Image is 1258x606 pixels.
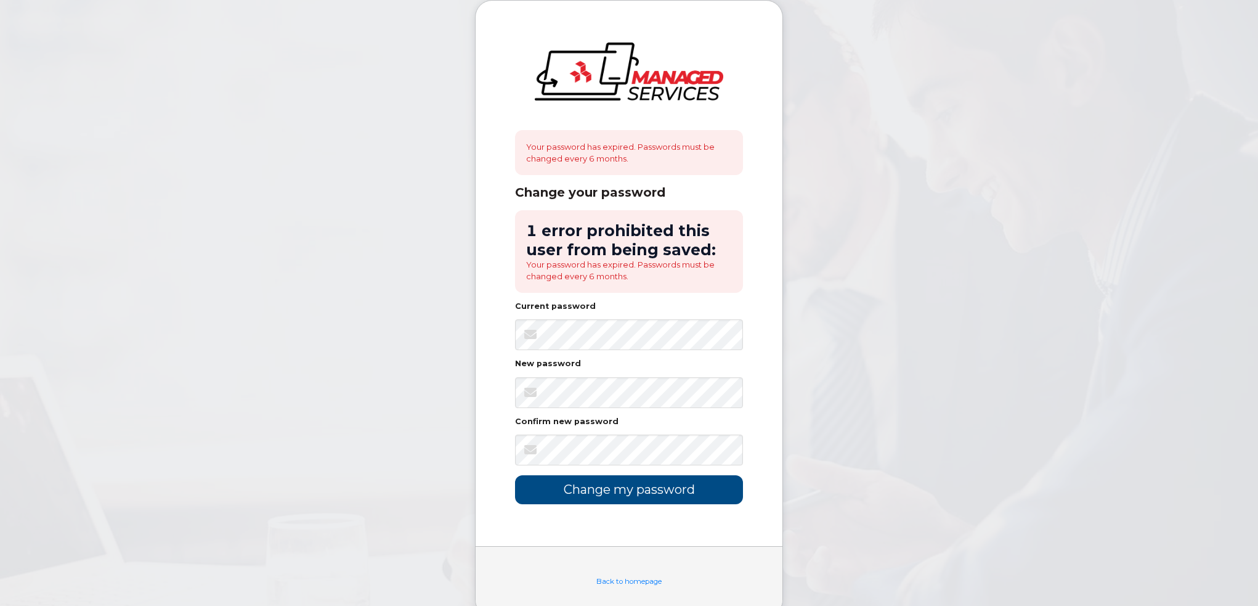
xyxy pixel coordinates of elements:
li: Your password has expired. Passwords must be changed every 6 months. [526,259,732,282]
img: logo-large.png [535,43,723,100]
input: Change my password [515,475,743,504]
h2: 1 error prohibited this user from being saved: [526,221,732,259]
label: New password [515,360,581,368]
div: Your password has expired. Passwords must be changed every 6 months. [515,130,743,175]
label: Current password [515,303,596,311]
a: Back to homepage [596,577,662,586]
label: Confirm new password [515,418,619,426]
div: Change your password [515,185,743,200]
